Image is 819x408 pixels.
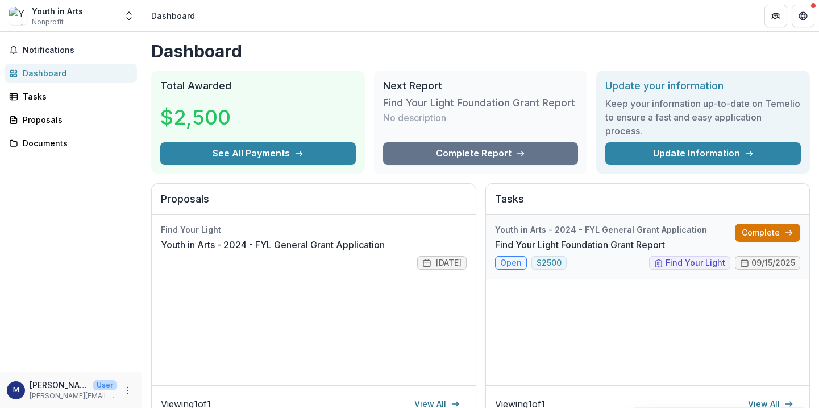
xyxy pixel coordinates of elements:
h2: Tasks [495,193,801,215]
div: Proposals [23,114,128,126]
div: Dashboard [151,10,195,22]
button: See All Payments [160,142,356,165]
button: Notifications [5,41,137,59]
span: Nonprofit [32,17,64,27]
h2: Proposals [161,193,467,215]
a: Complete [735,224,800,242]
div: Youth in Arts [32,5,83,17]
a: Complete Report [383,142,579,165]
h3: $2,500 [160,102,246,133]
p: [PERSON_NAME][EMAIL_ADDRESS][DOMAIN_NAME] [30,379,89,391]
a: Find Your Light Foundation Grant Report [495,238,665,252]
h2: Total Awarded [160,80,356,92]
button: More [121,384,135,397]
h2: Update your information [605,80,801,92]
nav: breadcrumb [147,7,199,24]
button: Open entity switcher [121,5,137,27]
a: Dashboard [5,64,137,83]
a: Tasks [5,87,137,106]
h1: Dashboard [151,41,810,61]
button: Partners [764,5,787,27]
p: No description [383,111,446,125]
img: Youth in Arts [9,7,27,25]
h3: Find Your Light Foundation Grant Report [383,97,575,109]
p: [PERSON_NAME][EMAIL_ADDRESS][DOMAIN_NAME] [30,391,117,401]
a: Documents [5,134,137,153]
div: Documents [23,137,128,149]
div: Tasks [23,90,128,102]
a: Update Information [605,142,801,165]
h3: Keep your information up-to-date on Temelio to ensure a fast and easy application process. [605,97,801,138]
div: morgan@youthinarts.org [13,386,19,394]
a: Youth in Arts - 2024 - FYL General Grant Application [161,238,385,252]
a: Proposals [5,110,137,129]
button: Get Help [792,5,814,27]
div: Dashboard [23,67,128,79]
h2: Next Report [383,80,579,92]
p: User [93,380,117,390]
span: Notifications [23,46,132,55]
